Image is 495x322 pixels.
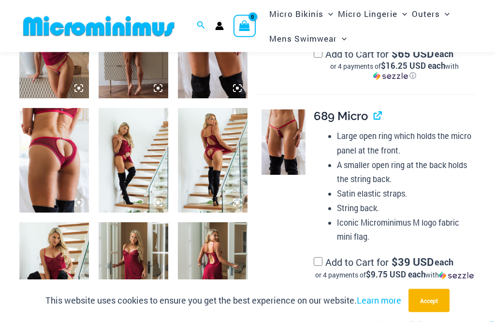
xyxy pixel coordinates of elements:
[314,62,476,81] div: or 4 payments of$16.25 USD eachwithSezzle Click to learn more about Sezzle
[439,272,474,280] img: Sezzle
[440,1,450,26] span: Menu Toggle
[435,258,453,267] span: each
[197,20,205,32] a: Search icon link
[178,108,247,213] img: Guilty Pleasures Red 1260 Slip 6045 Thong
[99,108,168,213] img: Guilty Pleasures Red 1260 Slip 6045 Thong
[314,62,476,81] div: or 4 payments of with
[215,22,224,31] a: Account icon link
[408,289,450,312] button: Accept
[337,129,476,158] li: Large open ring which holds the micro panel at the front.
[262,110,306,176] img: Guilty Pleasures Red 689 Micro
[233,15,256,37] a: View Shopping Cart, empty
[409,1,452,26] a: OutersMenu ToggleMenu Toggle
[45,293,401,308] p: This website uses cookies to ensure you get the best experience on our website.
[337,216,476,245] li: Iconic Microminimus M logo fabric mini flag.
[397,1,407,26] span: Menu Toggle
[269,1,323,26] span: Micro Bikinis
[366,269,425,280] span: $9.75 USD each
[338,1,397,26] span: Micro Lingerie
[381,61,445,72] span: $16.25 USD each
[314,109,368,123] span: 689 Micro
[267,1,335,26] a: Micro BikinisMenu ToggleMenu Toggle
[412,1,440,26] span: Outers
[392,258,434,267] span: 39 USD
[392,255,398,269] span: $
[314,271,476,290] div: or 4 payments of$9.75 USD eachwithSezzle Click to learn more about Sezzle
[19,108,89,213] img: Guilty Pleasures Red 6045 Thong
[435,49,453,59] span: each
[357,294,401,306] a: Learn more
[337,158,476,187] li: A smaller open ring at the back holds the string back.
[314,49,322,58] input: Add to Cart for$65 USD eachor 4 payments of$16.25 USD eachwithSezzle Click to learn more about Se...
[392,47,398,61] span: $
[323,1,333,26] span: Menu Toggle
[337,187,476,201] li: Satin elastic straps.
[314,271,476,290] div: or 4 payments of with
[392,49,434,59] span: 65 USD
[373,72,408,81] img: Sezzle
[314,48,476,81] label: Add to Cart for
[314,256,476,290] label: Add to Cart for
[335,1,409,26] a: Micro LingerieMenu ToggleMenu Toggle
[269,26,337,51] span: Mens Swimwear
[267,26,349,51] a: Mens SwimwearMenu ToggleMenu Toggle
[19,15,178,37] img: MM SHOP LOGO FLAT
[314,258,322,266] input: Add to Cart for$39 USD eachor 4 payments of$9.75 USD eachwithSezzle Click to learn more about Sezzle
[337,201,476,216] li: String back.
[337,26,347,51] span: Menu Toggle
